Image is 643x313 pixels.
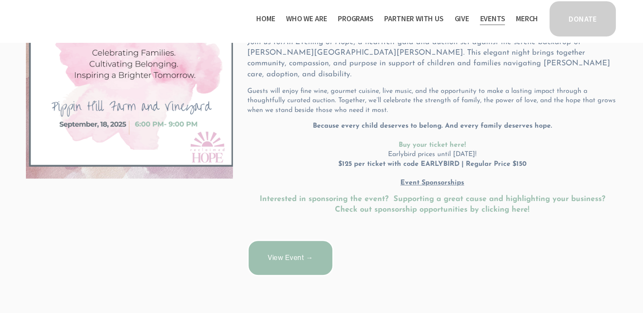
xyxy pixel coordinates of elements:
[400,179,464,186] u: Event Sponsorships
[256,12,275,25] a: Home
[247,37,618,80] p: Join us for , a heartfelt gala and auction set against the serene backdrop of [PERSON_NAME][GEOGR...
[384,12,443,25] a: folder dropdown
[286,12,327,25] a: folder dropdown
[338,12,374,25] a: folder dropdown
[247,121,618,188] p: Earlybird prices until [DATE]!
[283,39,354,46] em: An Evening of Hope
[338,13,374,25] span: Programs
[313,123,552,129] strong: Because every child deserves to belong. And every family deserves hope.
[247,87,618,115] p: Guests will enjoy fine wine, gourmet cuisine, live music, and the opportunity to make a lasting i...
[516,12,538,25] a: Merch
[480,12,505,25] a: Events
[247,240,334,276] a: View Event →
[454,12,469,25] a: Give
[260,196,608,214] a: Interested in sponsoring the event? Supporting a great cause and highlighting your business? Chec...
[338,161,527,168] strong: $125 per ticket with code EARLYBIRD | Regular Price $150
[399,142,466,148] a: Buy your ticket here!
[384,13,443,25] span: Partner With Us
[286,13,327,25] span: Who We Are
